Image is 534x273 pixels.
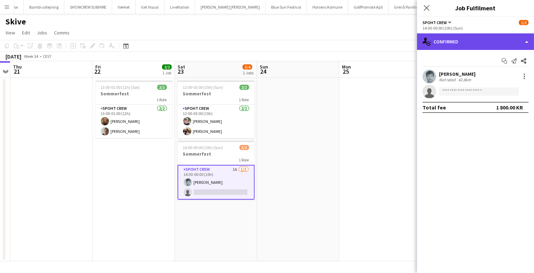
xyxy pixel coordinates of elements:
[112,0,136,14] button: Værket
[95,105,172,138] app-card-role: Spoht Crew2/213:00-01:00 (12h)[PERSON_NAME][PERSON_NAME]
[195,0,266,14] button: [PERSON_NAME] [PERSON_NAME]
[457,77,472,82] div: 42.8km
[95,81,172,138] app-job-card: 13:00-01:00 (12h) (Sat)2/2Sommerfest1 RoleSpoht Crew2/213:00-01:00 (12h)[PERSON_NAME][PERSON_NAME]
[417,33,534,50] div: Confirmed
[178,165,255,200] app-card-role: Spoht Crew1A1/214:00-00:00 (10h)[PERSON_NAME]
[34,28,50,37] a: Jobs
[439,77,457,82] div: Not rated
[24,0,64,14] button: Bambi udlejning
[307,0,348,14] button: Horsens Komune
[177,67,185,75] span: 23
[183,85,223,90] span: 12:00-03:00 (15h) (Sun)
[95,64,101,70] span: Fri
[12,67,22,75] span: 21
[54,30,70,36] span: Comms
[94,67,101,75] span: 22
[423,20,447,25] span: Spoht Crew
[43,54,52,59] div: CEST
[13,64,22,70] span: Thu
[519,20,528,25] span: 1/2
[162,64,172,70] span: 2/2
[178,151,255,157] h3: Sommerfest
[260,64,268,70] span: Sun
[178,64,185,70] span: Sat
[239,157,249,162] span: 1 Role
[341,67,351,75] span: 25
[23,54,40,59] span: Week 34
[266,0,307,14] button: Blue Sun Festival
[342,64,351,70] span: Mon
[178,105,255,138] app-card-role: Spoht Crew2/212:00-03:00 (15h)[PERSON_NAME][PERSON_NAME]
[259,67,268,75] span: 24
[239,97,249,102] span: 1 Role
[388,0,431,14] button: Grenå Pavillionen
[95,91,172,97] h3: Sommerfest
[136,0,164,14] button: Get Visual
[239,85,249,90] span: 2/2
[6,53,21,60] div: [DATE]
[22,30,30,36] span: Edit
[178,81,255,138] app-job-card: 12:00-03:00 (15h) (Sun)2/2Sommerfest1 RoleSpoht Crew2/212:00-03:00 (15h)[PERSON_NAME][PERSON_NAME]
[162,70,171,75] div: 1 Job
[243,70,254,75] div: 2 Jobs
[239,145,249,150] span: 1/2
[157,85,167,90] span: 2/2
[423,25,528,31] div: 14:00-00:00 (10h) (Sun)
[178,91,255,97] h3: Sommerfest
[417,3,534,12] h3: Job Fulfilment
[6,30,15,36] span: View
[6,17,26,27] h1: Skive
[183,145,223,150] span: 14:00-00:00 (10h) (Sun)
[3,28,18,37] a: View
[496,104,523,111] div: 1 800.00 KR
[101,85,140,90] span: 13:00-01:00 (12h) (Sat)
[243,64,252,70] span: 3/4
[423,104,446,111] div: Total fee
[348,0,388,14] button: GolfPromote ApS
[19,28,33,37] a: Edit
[51,28,72,37] a: Comms
[164,0,195,14] button: LiveNation
[423,20,452,25] button: Spoht Crew
[37,30,47,36] span: Jobs
[157,97,167,102] span: 1 Role
[178,141,255,200] app-job-card: 14:00-00:00 (10h) (Sun)1/2Sommerfest1 RoleSpoht Crew1A1/214:00-00:00 (10h)[PERSON_NAME]
[439,71,476,77] div: [PERSON_NAME]
[64,0,112,14] button: SHOWCREW SUBHIRE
